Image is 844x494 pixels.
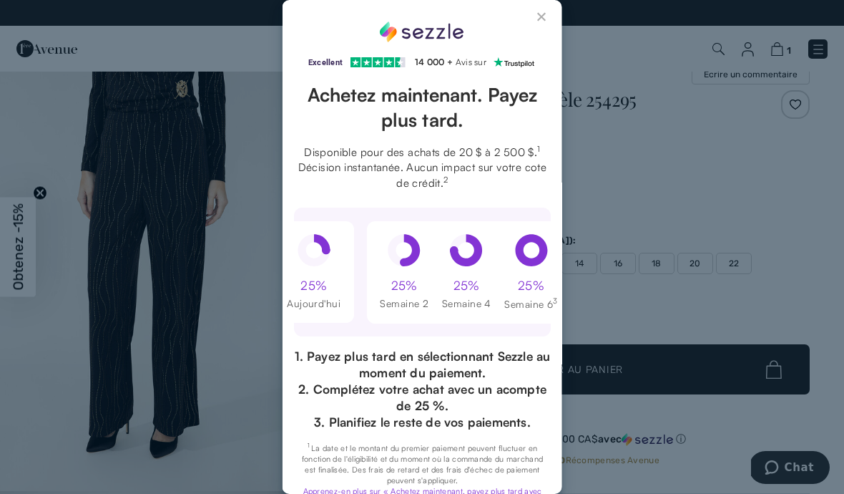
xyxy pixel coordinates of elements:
div: graphique circulaire à 75% [450,234,483,271]
div: Semaine 6 [504,296,558,311]
div: graphique circulaire à 50% [388,234,421,271]
div: graphique circulaire à 25% [297,234,330,271]
div: Aujourd'hui [287,296,340,311]
div: 25% [300,277,327,294]
span: La date et le montant du premier paiement peuvent fluctuer en fonction de l'éligibilité et du mom... [301,443,543,485]
div: 25% [518,277,544,294]
header: Achetez maintenant. Payez plus tard. [294,82,551,132]
button: Close Sezzle Modal [534,11,551,29]
p: 2. Complétez votre achat avec un acompte de 25 %. [294,381,551,414]
a: Excellent 14 000 + Avis sur [308,57,536,67]
p: 1. Payez plus tard en sélectionnant Sezzle au moment du paiement. [294,348,551,381]
div: Semaine 2 [380,296,428,311]
div: Semaine 4 [441,296,491,311]
div: Sezzle [379,21,465,42]
span: Décision instantanée. Aucun impact sur votre cote de crédit. [294,160,551,190]
div: Avis sur [455,54,486,71]
div: 25% [453,277,480,294]
sup: 1 [307,442,310,449]
div: Excellent [308,54,343,71]
span: Chat [34,10,63,23]
div: 14 000 + [414,54,452,71]
div: 25% [391,277,418,294]
div: graphique circulaire à 100% [514,234,547,271]
p: 3. Planifiez le reste de vos paiements. [294,414,551,430]
sup: 2 [443,175,448,185]
span: Disponible pour des achats de 20 $ à 2 500 $. [294,144,551,160]
sup: 3 [553,296,557,305]
sup: 1 [537,144,540,154]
